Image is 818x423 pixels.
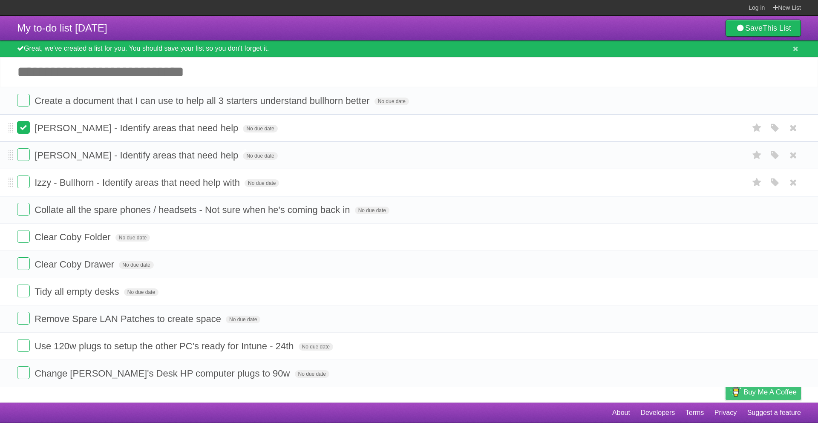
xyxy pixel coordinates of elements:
[17,176,30,188] label: Done
[17,94,30,106] label: Done
[763,24,791,32] b: This List
[35,259,116,270] span: Clear Coby Drawer
[35,368,292,379] span: Change [PERSON_NAME]'s Desk HP computer plugs to 90w
[35,95,372,106] span: Create a document that I can use to help all 3 starters understand bullhorn better
[355,207,389,214] span: No due date
[747,405,801,421] a: Suggest a feature
[743,385,797,400] span: Buy me a coffee
[35,123,240,133] span: [PERSON_NAME] - Identify areas that need help
[726,20,801,37] a: SaveThis List
[226,316,260,323] span: No due date
[35,341,296,351] span: Use 120w plugs to setup the other PC's ready for Intune - 24th
[17,257,30,270] label: Done
[686,405,704,421] a: Terms
[730,385,741,399] img: Buy me a coffee
[245,179,279,187] span: No due date
[714,405,737,421] a: Privacy
[749,121,765,135] label: Star task
[299,343,333,351] span: No due date
[17,230,30,243] label: Done
[35,314,223,324] span: Remove Spare LAN Patches to create space
[17,312,30,325] label: Done
[17,22,107,34] span: My to-do list [DATE]
[749,148,765,162] label: Star task
[243,125,277,132] span: No due date
[35,232,113,242] span: Clear Coby Folder
[726,384,801,400] a: Buy me a coffee
[612,405,630,421] a: About
[17,203,30,216] label: Done
[17,366,30,379] label: Done
[124,288,158,296] span: No due date
[243,152,277,160] span: No due date
[17,121,30,134] label: Done
[17,148,30,161] label: Done
[119,261,153,269] span: No due date
[35,204,352,215] span: Collate all the spare phones / headsets - Not sure when he's coming back in
[295,370,329,378] span: No due date
[35,150,240,161] span: [PERSON_NAME] - Identify areas that need help
[17,339,30,352] label: Done
[640,405,675,421] a: Developers
[35,177,242,188] span: Izzy - Bullhorn - Identify areas that need help with
[374,98,409,105] span: No due date
[749,176,765,190] label: Star task
[35,286,121,297] span: Tidy all empty desks
[115,234,150,242] span: No due date
[17,285,30,297] label: Done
